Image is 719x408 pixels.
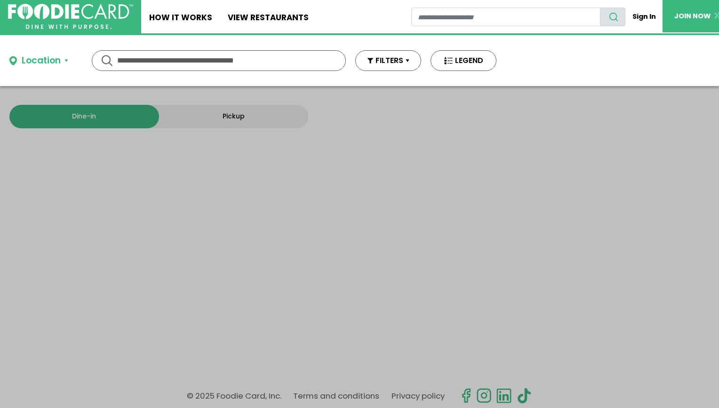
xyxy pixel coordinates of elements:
[431,50,496,71] button: LEGEND
[9,54,68,68] button: Location
[411,8,600,26] input: restaurant search
[625,8,663,26] a: Sign In
[355,50,421,71] button: FILTERS
[8,4,133,29] img: FoodieCard; Eat, Drink, Save, Donate
[600,8,625,26] button: search
[22,54,61,68] div: Location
